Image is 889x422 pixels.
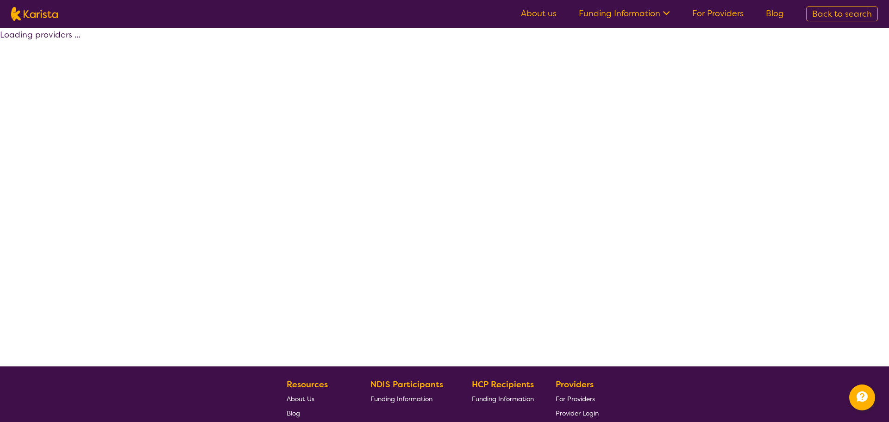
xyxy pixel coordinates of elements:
[472,391,534,406] a: Funding Information
[579,8,670,19] a: Funding Information
[287,391,349,406] a: About Us
[521,8,557,19] a: About us
[370,391,450,406] a: Funding Information
[11,7,58,21] img: Karista logo
[556,406,599,420] a: Provider Login
[556,409,599,417] span: Provider Login
[849,384,875,410] button: Channel Menu
[766,8,784,19] a: Blog
[556,379,594,390] b: Providers
[812,8,872,19] span: Back to search
[287,409,300,417] span: Blog
[556,391,599,406] a: For Providers
[692,8,744,19] a: For Providers
[556,395,595,403] span: For Providers
[472,395,534,403] span: Funding Information
[472,379,534,390] b: HCP Recipients
[370,379,443,390] b: NDIS Participants
[370,395,432,403] span: Funding Information
[287,406,349,420] a: Blog
[287,395,314,403] span: About Us
[806,6,878,21] a: Back to search
[287,379,328,390] b: Resources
